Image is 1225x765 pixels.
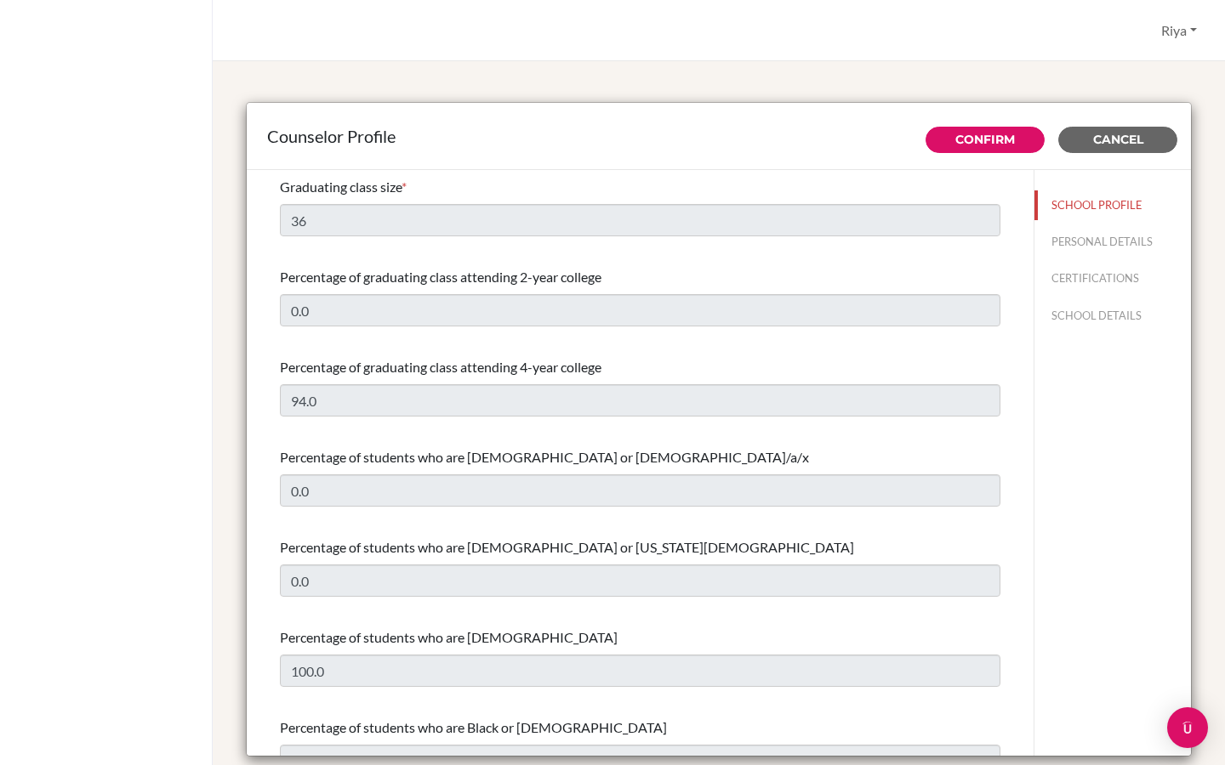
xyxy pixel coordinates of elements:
[1167,707,1208,748] div: Open Intercom Messenger
[1034,301,1191,331] button: SCHOOL DETAILS
[1034,263,1191,293] button: CERTIFICATIONS
[1154,14,1205,47] button: Riya
[1034,227,1191,257] button: PERSONAL DETAILS
[280,629,618,645] span: Percentage of students who are [DEMOGRAPHIC_DATA]
[280,449,809,465] span: Percentage of students who are [DEMOGRAPHIC_DATA] or [DEMOGRAPHIC_DATA]/a/x
[280,539,854,555] span: Percentage of students who are [DEMOGRAPHIC_DATA] or [US_STATE][DEMOGRAPHIC_DATA]
[267,123,1171,149] div: Counselor Profile
[1034,190,1191,220] button: SCHOOL PROFILE
[280,359,601,375] span: Percentage of graduating class attending 4-year college
[280,269,601,285] span: Percentage of graduating class attending 2-year college
[280,178,402,195] span: Graduating class size
[280,719,667,735] span: Percentage of students who are Black or [DEMOGRAPHIC_DATA]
